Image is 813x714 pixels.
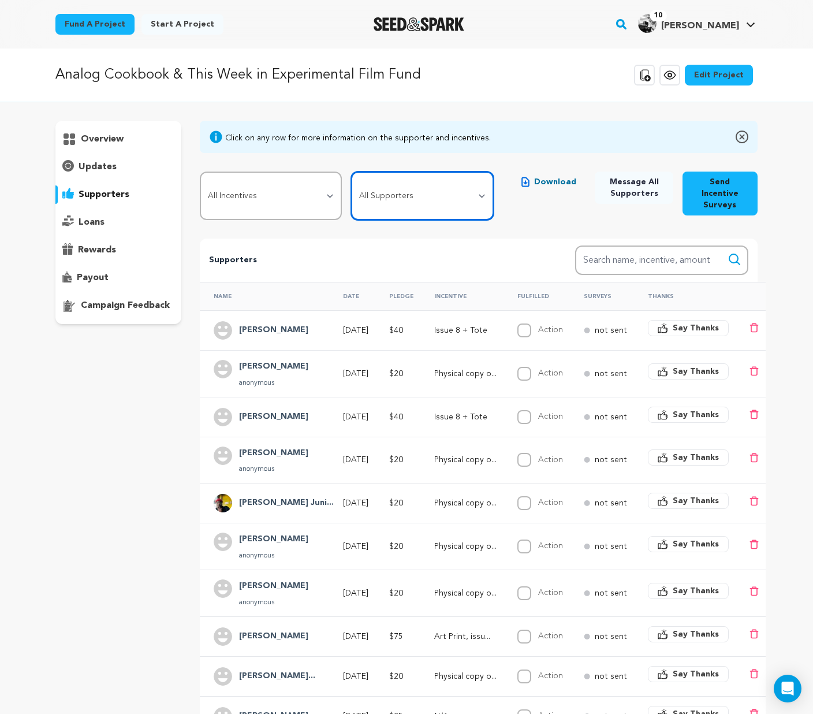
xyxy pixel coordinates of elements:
[55,130,181,148] button: overview
[389,499,403,507] span: $20
[79,215,105,229] p: loans
[434,325,497,336] p: Issue 8 + Tote
[650,10,667,21] span: 10
[538,589,563,597] label: Action
[239,378,308,388] p: anonymous
[239,496,334,510] h4: Fitzgerald Junior
[239,670,315,683] h4: Clémentine Chapron
[329,282,375,310] th: Date
[595,631,627,642] p: not sent
[774,675,801,702] div: Open Intercom Messenger
[239,447,308,460] h4: Kate Brown
[343,368,368,380] p: [DATE]
[389,672,403,680] span: $20
[239,579,308,593] h4: Matt
[538,672,563,680] label: Action
[214,321,232,340] img: user.png
[55,158,181,176] button: updates
[648,407,729,423] button: Say Thanks
[648,666,729,682] button: Say Thanks
[673,668,719,680] span: Say Thanks
[343,325,368,336] p: [DATE]
[343,497,368,509] p: [DATE]
[595,172,673,204] button: Message All Supporters
[55,14,135,35] a: Fund a project
[214,494,232,512] img: c30a22fde372da02.jpg
[538,456,563,464] label: Action
[673,495,719,507] span: Say Thanks
[389,589,403,597] span: $20
[534,176,576,188] span: Download
[538,499,563,507] label: Action
[77,271,109,285] p: payout
[214,579,232,598] img: user.png
[389,413,403,421] span: $40
[595,325,627,336] p: not sent
[79,188,129,202] p: supporters
[239,323,308,337] h4: Paula Lovo
[434,368,497,380] p: Physical copy of issue 8
[81,132,124,146] p: overview
[648,363,729,380] button: Say Thanks
[239,410,308,424] h4: Nina Lohman
[434,631,497,642] p: Art Print, issue 8, tote + handwritten thank you note
[78,243,116,257] p: rewards
[504,282,570,310] th: Fulfilled
[214,667,232,686] img: user.png
[673,409,719,421] span: Say Thanks
[538,326,563,334] label: Action
[434,541,497,552] p: Physical copy of issue 8
[604,176,663,199] span: Message All Supporters
[661,21,739,31] span: [PERSON_NAME]
[636,12,758,36] span: Kate H.'s Profile
[200,282,329,310] th: Name
[638,14,739,33] div: Kate H.'s Profile
[374,17,464,31] a: Seed&Spark Homepage
[595,587,627,599] p: not sent
[239,598,308,607] p: anonymous
[389,542,403,551] span: $20
[343,411,368,423] p: [DATE]
[595,454,627,466] p: not sent
[683,172,758,215] button: Send Incentive Surveys
[214,627,232,646] img: user.png
[55,269,181,287] button: payout
[239,464,308,474] p: anonymous
[595,671,627,682] p: not sent
[673,366,719,377] span: Say Thanks
[81,299,170,313] p: campaign feedback
[214,447,232,465] img: user.png
[648,449,729,466] button: Say Thanks
[434,671,497,682] p: Physical copy of issue 8
[214,533,232,551] img: user.png
[343,631,368,642] p: [DATE]
[239,630,308,644] h4: Colleen
[239,360,308,374] h4: Lorraine Neeson
[239,533,308,546] h4: Dawn George
[214,408,232,426] img: user.png
[595,411,627,423] p: not sent
[673,322,719,334] span: Say Thanks
[538,632,563,640] label: Action
[389,370,403,378] span: $20
[512,172,585,192] button: Download
[673,629,719,640] span: Say Thanks
[538,369,563,377] label: Action
[225,132,491,144] div: Click on any row for more information on the supporter and incentives.
[434,587,497,599] p: Physical copy of issue 8
[673,452,719,463] span: Say Thanks
[389,633,403,641] span: $75
[538,542,563,550] label: Action
[55,213,181,232] button: loans
[55,241,181,259] button: rewards
[570,282,634,310] th: Surveys
[343,587,368,599] p: [DATE]
[55,185,181,204] button: supporters
[685,65,753,85] a: Edit Project
[343,454,368,466] p: [DATE]
[420,282,504,310] th: Incentive
[595,368,627,380] p: not sent
[575,246,748,275] input: Search name, incentive, amount
[374,17,464,31] img: Seed&Spark Logo Dark Mode
[648,536,729,552] button: Say Thanks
